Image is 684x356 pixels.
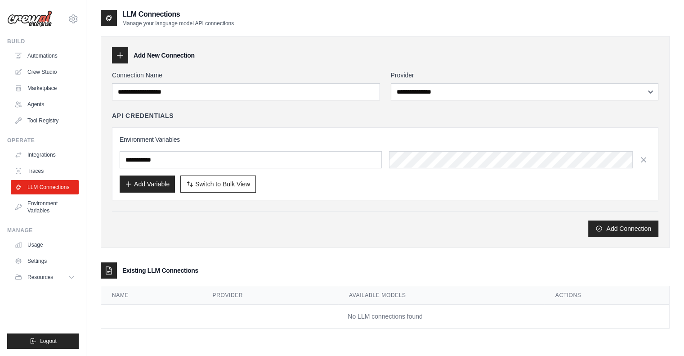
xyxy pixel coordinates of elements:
span: Logout [40,338,57,345]
button: Logout [7,333,79,349]
img: Logo [7,10,52,27]
a: Traces [11,164,79,178]
a: Settings [11,254,79,268]
label: Provider [391,71,659,80]
button: Resources [11,270,79,284]
div: Manage [7,227,79,234]
a: Crew Studio [11,65,79,79]
p: Manage your language model API connections [122,20,234,27]
a: Tool Registry [11,113,79,128]
th: Provider [202,286,338,305]
button: Add Variable [120,176,175,193]
span: Switch to Bulk View [195,180,250,189]
button: Switch to Bulk View [180,176,256,193]
th: Actions [545,286,669,305]
a: LLM Connections [11,180,79,194]
a: Integrations [11,148,79,162]
td: No LLM connections found [101,305,669,329]
h3: Add New Connection [134,51,195,60]
h3: Existing LLM Connections [122,266,198,275]
a: Agents [11,97,79,112]
a: Marketplace [11,81,79,95]
div: Operate [7,137,79,144]
button: Add Connection [588,221,658,237]
div: Build [7,38,79,45]
a: Automations [11,49,79,63]
h3: Environment Variables [120,135,651,144]
span: Resources [27,274,53,281]
h2: LLM Connections [122,9,234,20]
th: Name [101,286,202,305]
a: Environment Variables [11,196,79,218]
th: Available Models [338,286,545,305]
h4: API Credentials [112,111,174,120]
a: Usage [11,238,79,252]
label: Connection Name [112,71,380,80]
